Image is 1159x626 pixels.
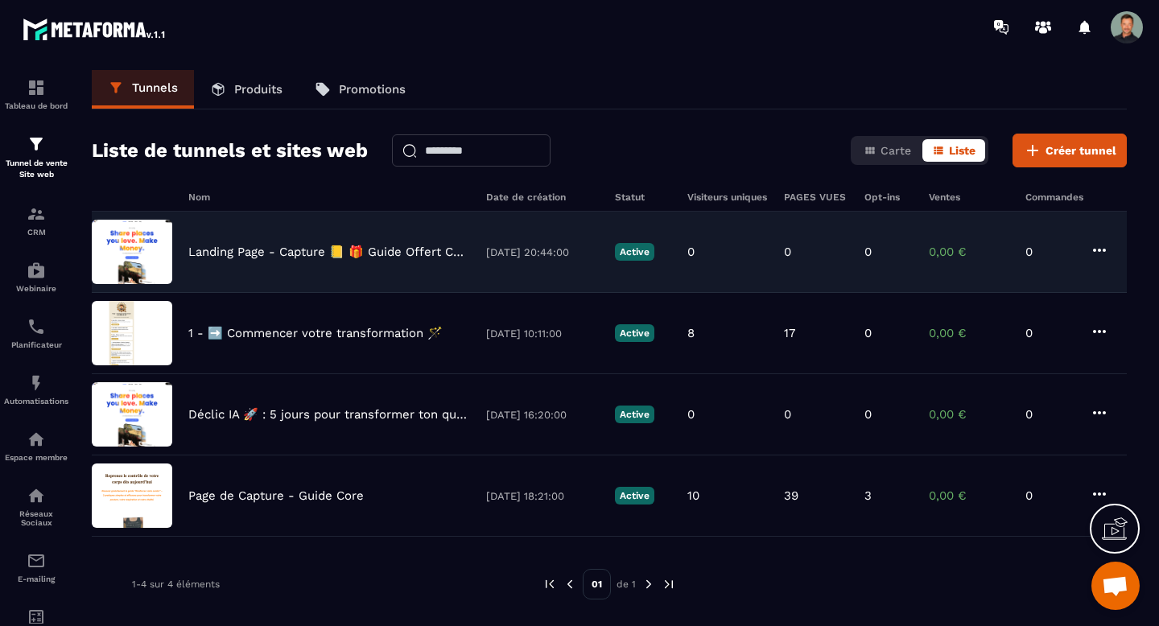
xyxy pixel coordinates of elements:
div: Ouvrir le chat [1091,562,1140,610]
p: 0 [784,407,791,422]
img: email [27,551,46,570]
img: automations [27,261,46,280]
a: social-networksocial-networkRéseaux Sociaux [4,474,68,539]
p: Espace membre [4,453,68,462]
p: 0 [1025,488,1074,503]
button: Carte [854,139,921,162]
p: 01 [583,569,611,599]
p: 0 [1025,245,1074,259]
img: automations [27,373,46,393]
p: [DATE] 18:21:00 [486,490,599,502]
p: 1 - ➡️ Commencer votre transformation 🪄 [188,326,443,340]
h6: Opt-ins [864,192,913,203]
span: Créer tunnel [1046,142,1116,159]
p: 8 [687,326,695,340]
p: 3 [864,488,872,503]
a: Produits [194,70,299,109]
a: formationformationTunnel de vente Site web [4,122,68,192]
h2: Liste de tunnels et sites web [92,134,368,167]
p: 1-4 sur 4 éléments [132,579,220,590]
h6: Ventes [929,192,1009,203]
p: Tunnel de vente Site web [4,158,68,180]
p: E-mailing [4,575,68,583]
p: Page de Capture - Guide Core [188,488,364,503]
img: formation [27,134,46,154]
h6: Commandes [1025,192,1083,203]
p: Active [615,406,654,423]
img: formation [27,78,46,97]
a: formationformationTableau de bord [4,66,68,122]
p: 0 [1025,326,1074,340]
p: Tableau de bord [4,101,68,110]
p: 10 [687,488,699,503]
p: 0,00 € [929,326,1009,340]
p: Landing Page - Capture 📒 🎁 Guide Offert Core [188,245,470,259]
p: Active [615,243,654,261]
p: Planificateur [4,340,68,349]
p: 0 [864,326,872,340]
a: Promotions [299,70,422,109]
p: Réseaux Sociaux [4,509,68,527]
img: scheduler [27,317,46,336]
p: Déclic IA 🚀 : 5 jours pour transformer ton quotidien [188,407,470,422]
p: 0,00 € [929,407,1009,422]
p: 0,00 € [929,488,1009,503]
h6: Visiteurs uniques [687,192,768,203]
span: Carte [881,144,911,157]
p: 39 [784,488,798,503]
p: [DATE] 10:11:00 [486,327,599,340]
p: Webinaire [4,284,68,293]
p: Active [615,324,654,342]
img: automations [27,430,46,449]
p: 0,00 € [929,245,1009,259]
img: prev [542,577,557,591]
img: formation [27,204,46,224]
img: image [92,382,172,447]
a: automationsautomationsAutomatisations [4,361,68,418]
h6: Statut [615,192,671,203]
a: automationsautomationsEspace membre [4,418,68,474]
button: Créer tunnel [1013,134,1127,167]
p: de 1 [617,578,636,591]
a: automationsautomationsWebinaire [4,249,68,305]
button: Liste [922,139,985,162]
img: image [92,463,172,528]
a: schedulerschedulerPlanificateur [4,305,68,361]
p: 0 [864,245,872,259]
img: logo [23,14,167,43]
img: next [662,577,676,591]
img: social-network [27,486,46,505]
p: Automatisations [4,397,68,406]
h6: PAGES VUES [784,192,848,203]
img: prev [563,577,577,591]
p: [DATE] 16:20:00 [486,409,599,421]
span: Liste [949,144,975,157]
p: Promotions [339,82,406,97]
p: CRM [4,228,68,237]
p: 0 [784,245,791,259]
p: 0 [687,407,695,422]
a: Tunnels [92,70,194,109]
img: image [92,220,172,284]
img: next [641,577,656,591]
p: Active [615,487,654,505]
p: 17 [784,326,795,340]
p: [DATE] 20:44:00 [486,246,599,258]
p: 0 [1025,407,1074,422]
h6: Date de création [486,192,599,203]
a: emailemailE-mailing [4,539,68,595]
a: formationformationCRM [4,192,68,249]
p: Produits [234,82,283,97]
img: image [92,301,172,365]
h6: Nom [188,192,470,203]
p: 0 [864,407,872,422]
p: Tunnels [132,80,178,95]
p: 0 [687,245,695,259]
